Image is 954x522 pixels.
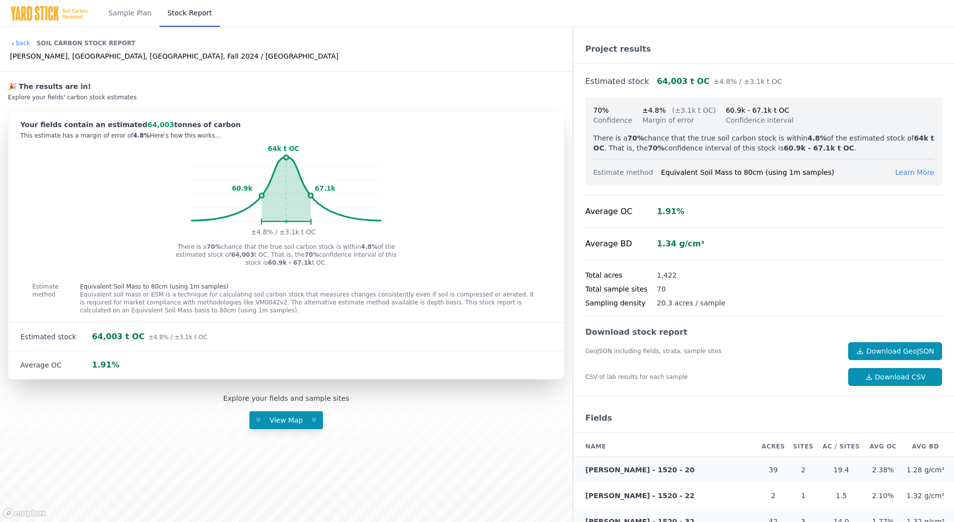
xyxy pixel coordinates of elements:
[593,134,934,152] strong: 64k t OC
[657,298,725,308] div: 20.3 acres / sample
[642,106,666,114] span: ±4.8%
[20,360,92,370] div: Average OC
[37,35,136,51] div: Soil Carbon Stock Report
[175,243,397,267] p: There is a chance that the true soil carbon stock is within of the estimated stock of t OC. That ...
[865,457,901,483] td: 2.38%
[8,275,56,322] div: Estimate method
[585,44,651,54] a: Project results
[895,168,934,176] span: Learn More
[757,483,789,509] td: 2
[585,206,657,218] div: Average OC
[657,206,685,218] div: 1.91%
[585,492,695,500] a: [PERSON_NAME] - 1520 - 22
[848,368,942,386] a: Download CSV
[573,437,757,457] th: Name
[807,134,827,142] strong: 4.8%
[726,106,790,114] span: 60.9k - 67.1k t OC
[585,466,695,474] a: [PERSON_NAME] - 1520 - 20
[268,145,299,152] tspan: 64k t OC
[657,284,666,294] div: 70
[817,483,865,509] td: 1.5
[848,342,942,360] a: Download GeoJSON
[80,283,540,291] p: Equivalent Soil Mass to 80cm (using 1m samples)
[657,75,782,87] div: 64,003 t OC
[20,120,552,130] div: Your fields contain an estimated tonnes of carbon
[585,270,657,280] div: Total acres
[593,167,661,177] div: Estimate method
[251,228,316,236] tspan: ±4.8% / ±3.1k t OC
[593,115,633,125] div: Confidence
[661,167,895,177] div: Equivalent Soil Mass to 80cm (using 1m samples)
[593,133,934,153] p: There is a chance that the true soil carbon stock is within of the estimated stock of . That is, ...
[642,115,716,125] div: Margin of error
[263,416,309,424] span: View Map
[207,243,221,250] strong: 70%
[8,81,564,91] div: 🎉 The results are in!
[268,259,312,266] strong: 60.9k - 67.1k
[8,93,564,101] div: Explore your fields' carbon stock estimates
[133,132,150,139] span: 4.8%
[628,134,644,142] strong: 70%
[10,51,338,61] div: [PERSON_NAME], [GEOGRAPHIC_DATA], [GEOGRAPHIC_DATA], Fall 2024 / [GEOGRAPHIC_DATA]
[757,437,789,457] th: Acres
[315,185,335,192] tspan: 67.1k
[10,39,30,47] a: back
[901,437,954,457] th: AVG BD
[757,457,789,483] td: 39
[149,334,207,341] span: ±4.8% / ±3.1k t OC
[901,483,954,509] td: 1.32 g/cm³
[865,437,901,457] th: AVG OC
[573,404,954,433] div: Fields
[672,106,715,114] span: (±3.1k t OC)
[585,347,840,355] div: GeoJSON including fields, strata, sample sites
[648,144,665,152] strong: 70%
[657,270,677,280] div: 1,422
[231,251,254,258] strong: 64,003
[784,144,854,152] strong: 60.9k - 67.1k t OC
[148,121,174,129] span: 64,003
[817,457,865,483] td: 19.4
[305,251,319,258] strong: 70%
[789,457,817,483] td: 2
[865,483,901,509] td: 2.10%
[789,437,817,457] th: Sites
[232,185,252,192] tspan: 60.9k
[361,243,378,250] strong: 4.8%
[20,332,92,342] div: Estimated stock
[714,77,782,85] span: ±4.8% / ±3.1k t OC
[585,284,657,294] div: Total sample sites
[92,331,207,343] div: 64,003 t OC
[585,76,649,86] a: Estimated stock
[657,238,705,250] div: 1.34 g/cm³
[901,457,954,483] td: 1.28 g/cm³
[249,411,323,429] button: View Map
[593,106,609,114] span: 70%
[10,5,88,21] img: Yard Stick Logo
[223,393,349,403] div: Explore your fields and sample sites
[92,359,120,371] div: 1.91%
[789,483,817,509] td: 1
[20,132,552,140] div: This estimate has a margin of error of Here's how this works...
[80,291,540,314] p: Equivalent soil mass or ESM is a technique for calculating soil carbon stock that measures change...
[585,326,942,338] div: Download stock report
[585,373,840,381] div: CSV of lab results for each sample
[585,298,657,308] div: Sampling density
[726,115,794,125] div: Confidence interval
[585,238,657,250] div: Average BD
[817,437,865,457] th: AC / Sites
